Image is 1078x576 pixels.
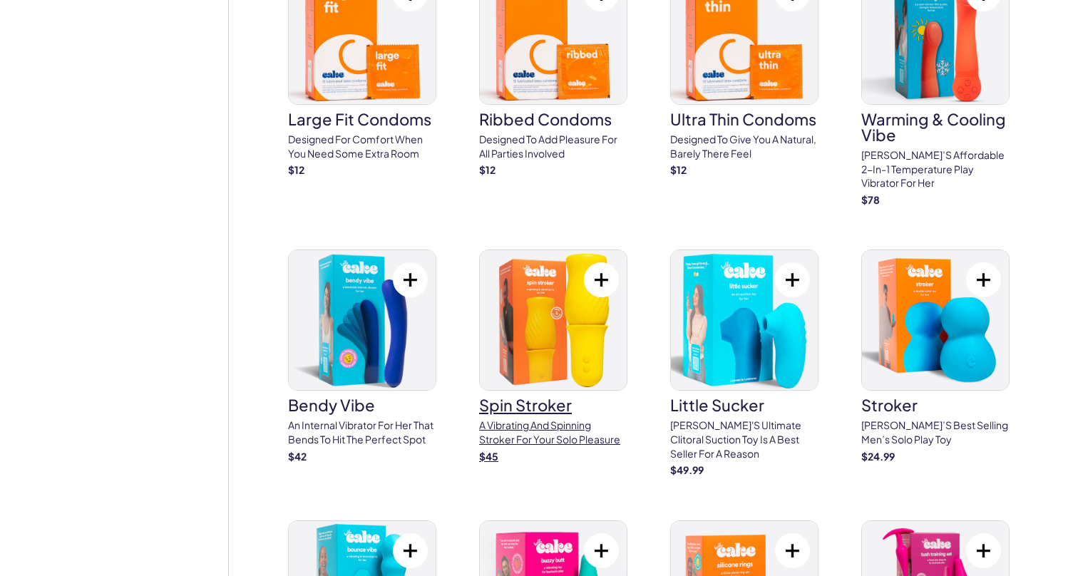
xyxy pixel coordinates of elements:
[479,111,627,127] h3: Ribbed Condoms
[288,397,436,413] h3: Bendy Vibe
[861,111,1010,143] h3: Warming & Cooling Vibe
[861,450,895,463] strong: $ 24.99
[670,397,818,413] h3: little sucker
[671,250,818,390] img: little sucker
[480,250,627,390] img: spin stroker
[670,418,818,461] p: [PERSON_NAME]'s ultimate clitoral suction toy is a best seller for a reason
[670,163,687,176] strong: $ 12
[479,450,498,463] strong: $ 45
[479,250,627,463] a: spin strokerspin strokerA vibrating and spinning stroker for your solo pleasure$45
[288,133,436,160] p: Designed for comfort when you need some extra room
[861,250,1010,463] a: strokerstroker[PERSON_NAME]’s best selling men’s solo play toy$24.99
[288,250,436,463] a: Bendy VibeBendy VibeAn internal vibrator for her that bends to hit the perfect spot$42
[861,148,1010,190] p: [PERSON_NAME]’s affordable 2-in-1 temperature play vibrator for her
[670,111,818,127] h3: Ultra Thin Condoms
[289,250,436,390] img: Bendy Vibe
[479,163,496,176] strong: $ 12
[670,133,818,160] p: Designed to give you a natural, barely there feel
[288,418,436,446] p: An internal vibrator for her that bends to hit the perfect spot
[288,163,304,176] strong: $ 12
[862,250,1009,390] img: stroker
[479,418,627,446] p: A vibrating and spinning stroker for your solo pleasure
[288,450,307,463] strong: $ 42
[479,397,627,413] h3: spin stroker
[479,133,627,160] p: Designed to add pleasure for all parties involved
[861,418,1010,446] p: [PERSON_NAME]’s best selling men’s solo play toy
[670,463,704,476] strong: $ 49.99
[861,193,880,206] strong: $ 78
[861,397,1010,413] h3: stroker
[670,250,818,477] a: little suckerlittle sucker[PERSON_NAME]'s ultimate clitoral suction toy is a best seller for a re...
[288,111,436,127] h3: Large Fit Condoms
